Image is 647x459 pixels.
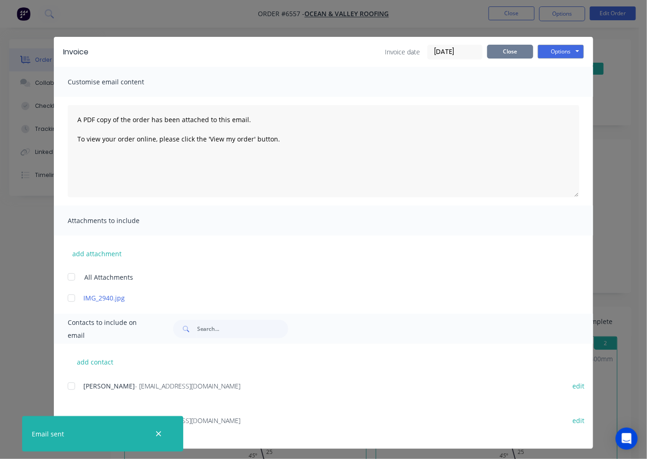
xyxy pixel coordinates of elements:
span: - [EMAIL_ADDRESS][DOMAIN_NAME] [135,382,240,390]
span: Contacts to include on email [68,316,150,342]
span: Customise email content [68,76,169,88]
div: Invoice [63,47,88,58]
button: edit [567,380,590,392]
button: add attachment [68,247,126,260]
span: Attachments to include [68,214,169,227]
button: Close [487,45,533,59]
textarea: A PDF copy of the order has been attached to this email. To view your order online, please click ... [68,105,579,197]
input: Search... [197,320,288,338]
button: Options [538,45,584,59]
button: edit [567,414,590,427]
div: Email sent [32,429,64,439]
div: Open Intercom Messenger [616,428,638,450]
span: - [EMAIL_ADDRESS][DOMAIN_NAME] [135,416,240,425]
span: Invoice date [385,47,420,57]
span: [PERSON_NAME] [83,382,135,390]
button: add contact [68,355,123,369]
span: All Attachments [84,272,133,282]
a: IMG_2940.jpg [83,293,556,303]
